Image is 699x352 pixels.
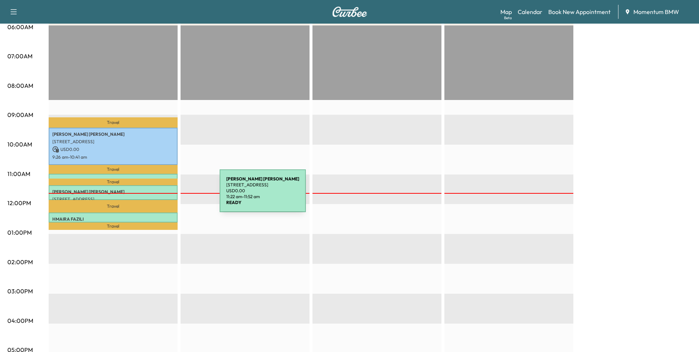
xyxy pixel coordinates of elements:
[7,23,33,31] p: 06:00AM
[7,169,30,178] p: 11:00AM
[7,110,33,119] p: 09:00AM
[7,199,31,207] p: 12:00PM
[49,117,178,128] p: Travel
[7,228,32,237] p: 01:00PM
[7,287,33,296] p: 03:00PM
[49,179,178,185] p: Travel
[7,258,33,266] p: 02:00PM
[504,15,512,21] div: Beta
[7,52,32,61] p: 07:00AM
[52,131,174,137] p: [PERSON_NAME] [PERSON_NAME]
[633,7,679,16] span: Momentum BMW
[52,146,174,153] p: USD 0.00
[52,139,174,145] p: [STREET_ADDRESS]
[49,165,178,174] p: Travel
[52,189,174,195] p: [PERSON_NAME] [PERSON_NAME]
[7,140,32,149] p: 10:00AM
[548,7,611,16] a: Book New Appointment
[518,7,542,16] a: Calendar
[52,154,174,160] p: 9:26 am - 10:41 am
[332,7,367,17] img: Curbee Logo
[7,81,33,90] p: 08:00AM
[52,196,174,202] p: [STREET_ADDRESS]
[49,222,178,230] p: Travel
[49,200,178,213] p: Travel
[7,316,33,325] p: 04:00PM
[52,177,174,183] p: [PERSON_NAME] Ou
[52,216,174,222] p: HMAIRA FAZILI
[500,7,512,16] a: MapBeta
